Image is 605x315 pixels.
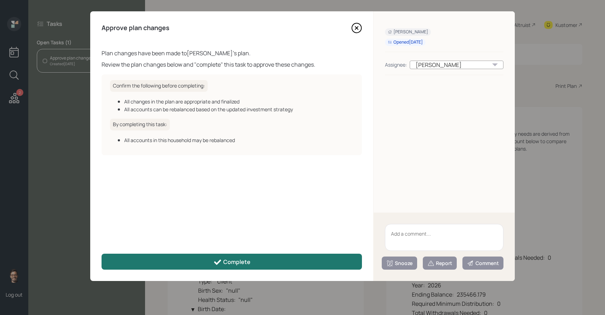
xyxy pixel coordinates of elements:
button: Comment [462,257,503,270]
div: Plan changes have been made to [PERSON_NAME] 's plan. [102,49,362,57]
h6: Confirm the following before completing: [110,80,208,92]
div: Snooze [386,260,413,267]
div: [PERSON_NAME] [388,29,428,35]
div: Report [427,260,452,267]
button: Snooze [382,257,417,270]
div: All changes in the plan are appropriate and finalized [124,98,353,105]
div: All accounts can be rebalanced based on the updated investment strategy [124,106,353,113]
div: Complete [213,258,250,266]
h6: By completing this task: [110,119,170,130]
button: Complete [102,254,362,270]
div: Opened [DATE] [388,39,423,45]
div: Assignee: [385,61,407,68]
div: Review the plan changes below and "complete" this task to approve these changes. [102,60,362,69]
div: All accounts in this household may be rebalanced [124,136,353,144]
div: [PERSON_NAME] [410,61,503,69]
div: Comment [467,260,499,267]
h4: Approve plan changes [102,24,169,32]
button: Report [423,257,457,270]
